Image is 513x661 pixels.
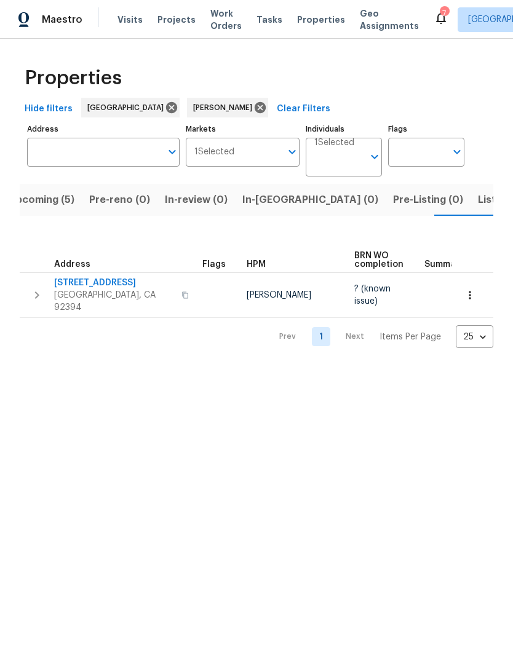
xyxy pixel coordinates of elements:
span: Flags [202,260,226,269]
span: HPM [247,260,266,269]
span: ? (known issue) [354,285,391,306]
span: BRN WO completion [354,251,404,269]
span: 1 Selected [314,138,354,148]
span: Pre-reno (0) [89,191,150,208]
button: Open [448,143,466,160]
span: Upcoming (5) [9,191,74,208]
span: Properties [25,72,122,84]
div: 7 [440,7,448,20]
span: [PERSON_NAME] [193,101,257,114]
span: [GEOGRAPHIC_DATA], CA 92394 [54,289,174,314]
span: Clear Filters [277,101,330,117]
span: Work Orders [210,7,242,32]
span: Geo Assignments [360,7,419,32]
a: Goto page 1 [312,327,330,346]
button: Hide filters [20,98,78,121]
span: Visits [117,14,143,26]
label: Markets [186,125,300,133]
span: [PERSON_NAME] [247,291,311,299]
span: Summary [424,260,464,269]
div: [PERSON_NAME] [187,98,268,117]
span: Tasks [256,15,282,24]
label: Individuals [306,125,382,133]
span: Hide filters [25,101,73,117]
span: [STREET_ADDRESS] [54,277,174,289]
p: Items Per Page [380,331,441,343]
span: In-review (0) [165,191,228,208]
span: 1 Selected [194,147,234,157]
span: Projects [157,14,196,26]
div: 25 [456,321,493,353]
button: Open [366,148,383,165]
button: Open [284,143,301,160]
label: Flags [388,125,464,133]
label: Address [27,125,180,133]
span: Address [54,260,90,269]
span: [GEOGRAPHIC_DATA] [87,101,169,114]
span: Maestro [42,14,82,26]
div: [GEOGRAPHIC_DATA] [81,98,180,117]
span: Pre-Listing (0) [393,191,463,208]
button: Clear Filters [272,98,335,121]
nav: Pagination Navigation [268,325,493,348]
span: Properties [297,14,345,26]
button: Open [164,143,181,160]
span: In-[GEOGRAPHIC_DATA] (0) [242,191,378,208]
